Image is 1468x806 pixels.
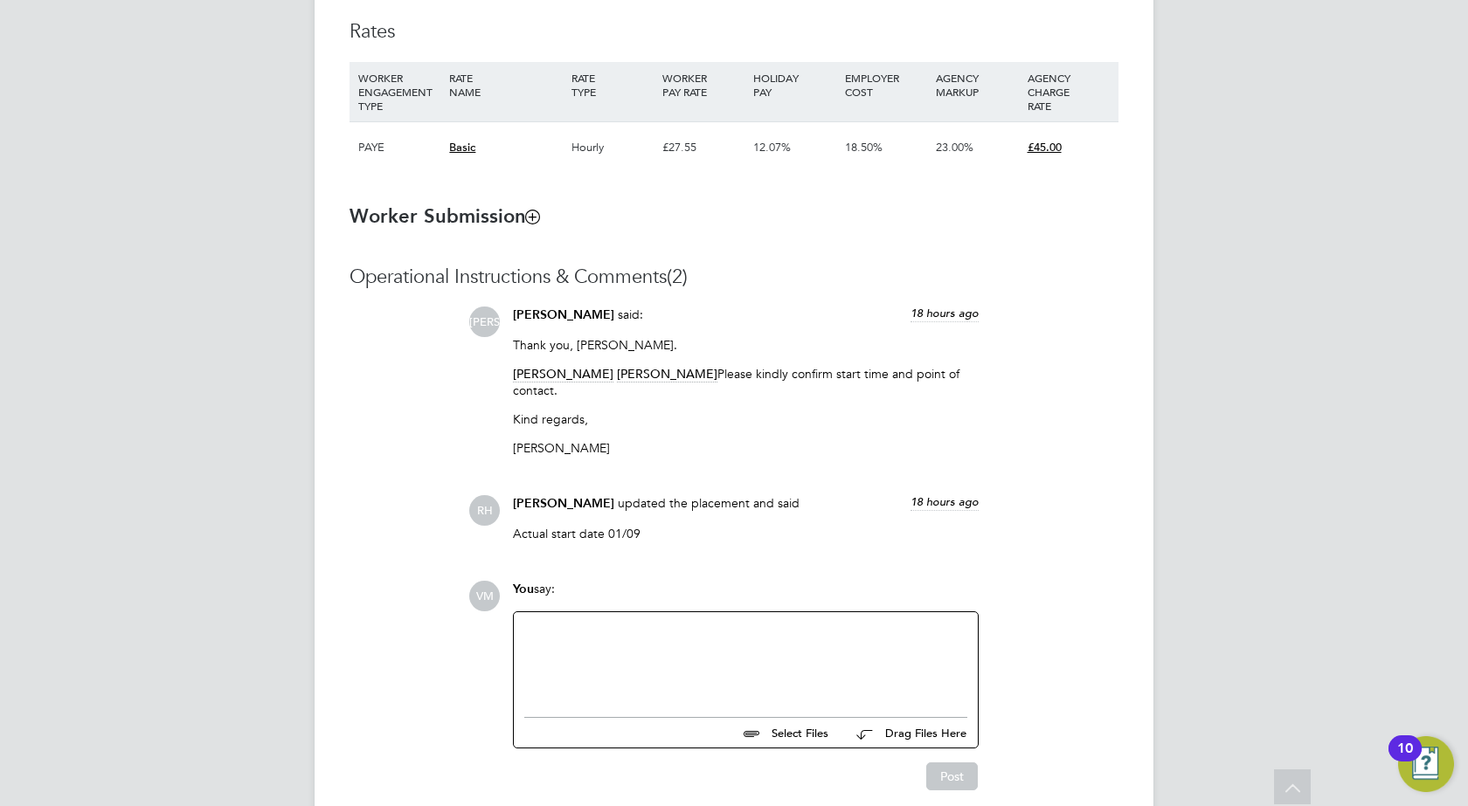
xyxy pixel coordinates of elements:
[658,122,749,173] div: £27.55
[513,307,614,322] span: [PERSON_NAME]
[354,62,445,121] div: WORKER ENGAGEMENT TYPE
[1028,140,1062,155] span: £45.00
[845,140,883,155] span: 18.50%
[658,62,749,107] div: WORKER PAY RATE
[931,62,1022,107] div: AGENCY MARKUP
[513,366,979,397] p: Please kindly confirm start time and point of contact.
[667,265,688,288] span: (2)
[567,122,658,173] div: Hourly
[445,62,566,107] div: RATE NAME
[911,494,979,509] span: 18 hours ago
[513,366,613,382] span: [PERSON_NAME]
[513,440,979,456] p: [PERSON_NAME]
[749,62,840,107] div: HOLIDAY PAY
[350,204,539,228] b: Worker Submission
[567,62,658,107] div: RATE TYPE
[354,122,445,173] div: PAYE
[513,411,979,427] p: Kind regards,
[469,581,500,611] span: VM
[1398,736,1454,792] button: Open Resource Center, 10 new notifications
[350,265,1118,290] h3: Operational Instructions & Comments
[841,62,931,107] div: EMPLOYER COST
[1397,748,1413,771] div: 10
[842,715,967,752] button: Drag Files Here
[753,140,791,155] span: 12.07%
[469,307,500,337] span: [PERSON_NAME]
[513,526,979,541] p: Actual start date 01/09
[618,307,643,322] span: said:
[513,581,979,611] div: say:
[617,366,717,382] span: [PERSON_NAME]
[513,337,979,353] p: Thank you, [PERSON_NAME].
[936,140,973,155] span: 23.00%
[1023,62,1114,121] div: AGENCY CHARGE RATE
[350,19,1118,45] h3: Rates
[449,140,475,155] span: Basic
[469,495,500,526] span: RH
[926,762,978,790] button: Post
[513,496,614,511] span: [PERSON_NAME]
[513,582,534,596] span: You
[618,495,800,511] span: updated the placement and said
[911,306,979,320] span: 18 hours ago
